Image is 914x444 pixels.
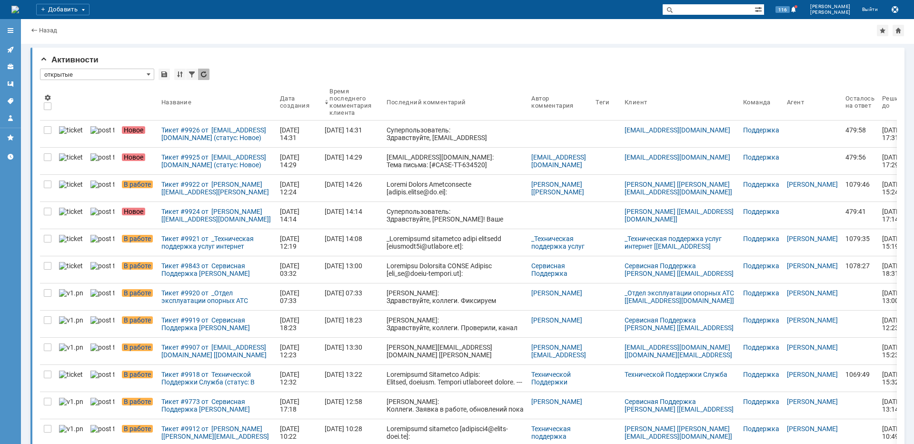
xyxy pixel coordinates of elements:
[845,181,874,188] div: 1079:46
[122,316,153,324] span: В работе
[845,95,874,109] div: Осталось на ответ
[59,289,83,297] img: v1.png
[321,148,383,174] a: [DATE] 14:29
[531,181,586,211] a: [PERSON_NAME] [[PERSON_NAME][EMAIL_ADDRESS][DOMAIN_NAME]]
[90,289,114,297] img: post ticket.png
[87,338,118,364] a: post ticket.png
[118,392,158,419] a: В работе
[158,175,276,202] a: Тикет #9922 от [PERSON_NAME] [[EMAIL_ADDRESS][PERSON_NAME][DOMAIN_NAME]] (статус: В работе)
[878,365,909,392] a: [DATE] 15:32
[743,235,779,242] a: Поддержка
[280,181,301,196] div: [DATE] 12:24
[59,153,83,161] img: ticket_notification.png
[122,289,153,297] span: В работе
[325,208,362,215] div: [DATE] 14:14
[321,338,383,364] a: [DATE] 13:30
[90,425,114,433] img: post ticket.png
[325,371,362,378] div: [DATE] 13:22
[55,338,87,364] a: v1.png
[55,311,87,337] a: v1.png
[387,262,524,422] div: Loremipsu Dolorsita CONSE Adipisc [eli_se@doeiu-tempori.ut]: Laboree dolorema aliquae admini veni...
[161,126,272,141] div: Тикет #9926 от [EMAIL_ADDRESS][DOMAIN_NAME] (статус: Новое)
[596,99,609,106] div: Теги
[845,208,874,215] div: 479:41
[882,398,903,413] span: [DATE] 13:14
[325,126,362,134] div: [DATE] 14:31
[122,262,153,270] span: В работе
[90,398,114,405] img: post ticket.png
[325,181,362,188] div: [DATE] 14:26
[276,338,321,364] a: [DATE] 12:23
[161,153,272,169] div: Тикет #9925 от [EMAIL_ADDRESS][DOMAIN_NAME] (статус: Новое)
[280,95,309,109] div: Дата создания
[87,229,118,256] a: post ticket.png
[87,365,118,392] a: post ticket.png
[787,289,838,297] a: [PERSON_NAME]
[87,283,118,310] a: post ticket.png
[531,153,586,169] a: [EMAIL_ADDRESS][DOMAIN_NAME]
[787,343,838,351] a: [PERSON_NAME]
[325,262,362,270] div: [DATE] 13:00
[325,343,362,351] div: [DATE] 13:30
[621,84,739,121] th: Клиент
[878,229,909,256] a: [DATE] 15:19
[625,235,723,258] a: _Техническая поддержка услуг интернет [[EMAIL_ADDRESS][DOMAIN_NAME]]
[276,283,321,310] a: [DATE] 07:33
[276,392,321,419] a: [DATE] 17:18
[59,316,83,324] img: v1.png
[743,153,779,161] a: Поддержка
[878,202,909,229] a: [DATE] 17:14
[158,311,276,337] a: Тикет #9919 от Сервисная Поддержка [PERSON_NAME] [[EMAIL_ADDRESS][DOMAIN_NAME]] (статус: В работе)
[276,229,321,256] a: [DATE] 12:19
[55,256,87,283] a: ticket_notification.png
[743,262,779,270] a: Поддержка
[118,148,158,174] a: Новое
[743,126,779,134] a: Поддержка
[55,392,87,419] a: v1.png
[387,126,524,187] div: Суперпользователь: Здравствуйте, [EMAIL_ADDRESS][DOMAIN_NAME] ! Ваше обращение зарегистрировано в...
[87,148,118,174] a: post ticket.png
[276,121,321,147] a: [DATE] 14:31
[280,316,301,332] div: [DATE] 18:23
[531,343,586,389] a: [PERSON_NAME][EMAIL_ADDRESS][DOMAIN_NAME] [[PERSON_NAME][EMAIL_ADDRESS][DOMAIN_NAME]]
[87,121,118,147] a: post ticket.png
[878,121,909,147] a: [DATE] 17:31
[321,121,383,147] a: [DATE] 14:31
[44,94,51,101] span: Настройки
[87,311,118,337] a: post ticket.png
[787,316,838,324] a: [PERSON_NAME]
[158,121,276,147] a: Тикет #9926 от [EMAIL_ADDRESS][DOMAIN_NAME] (статус: Новое)
[321,229,383,256] a: [DATE] 14:08
[161,262,272,277] div: Тикет #9843 от Сервисная Поддержка [PERSON_NAME] [[EMAIL_ADDRESS][DOMAIN_NAME]] (статус: В работе)
[845,235,874,242] div: 1079:35
[90,208,114,215] img: post ticket.png
[882,181,903,196] span: [DATE] 15:24
[387,153,524,352] div: [EMAIL_ADDRESS][DOMAIN_NAME]: Тема письма: [#CASE-TT-634520] Деградация сервиса, потери на канале...
[3,76,18,91] a: Шаблоны комментариев
[161,208,272,223] div: Тикет #9924 от [PERSON_NAME] [[EMAIL_ADDRESS][DOMAIN_NAME]] (статус: Новое)
[325,289,362,297] div: [DATE] 07:33
[87,392,118,419] a: post ticket.png
[625,343,732,366] a: [EMAIL_ADDRESS][DOMAIN_NAME] [[DOMAIN_NAME][EMAIL_ADDRESS][DOMAIN_NAME]]
[118,175,158,202] a: В работе
[383,365,527,392] a: Loremipsumd Sitametco Adipis: Elitsed, doeiusm. Tempori utlaboreet dolore. --- ==================...
[625,425,732,440] a: [PERSON_NAME] [[PERSON_NAME][EMAIL_ADDRESS][DOMAIN_NAME]]
[90,316,114,324] img: post ticket.png
[845,262,874,270] div: 1078:27
[59,398,83,405] img: v1.png
[383,338,527,364] a: [PERSON_NAME][EMAIL_ADDRESS][DOMAIN_NAME] [[PERSON_NAME][EMAIL_ADDRESS][DOMAIN_NAME]]: Коллеги, П...
[59,343,83,351] img: v1.png
[877,25,888,36] div: Добавить в избранное
[531,316,582,324] a: [PERSON_NAME]
[161,398,272,413] div: Тикет #9773 от Сервисная Поддержка [PERSON_NAME] [[EMAIL_ADDRESS][DOMAIN_NAME]] (статус: В работе)
[55,148,87,174] a: ticket_notification.png
[787,425,838,433] a: [PERSON_NAME]
[625,181,732,196] a: [PERSON_NAME] [[PERSON_NAME][EMAIL_ADDRESS][DOMAIN_NAME]]
[40,55,99,64] span: Активности
[878,338,909,364] a: [DATE] 15:23
[325,235,362,242] div: [DATE] 14:08
[90,126,114,134] img: post ticket.png
[3,93,18,109] a: Теги
[329,88,371,116] div: Время последнего комментария клиента
[743,316,779,324] a: Поддержка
